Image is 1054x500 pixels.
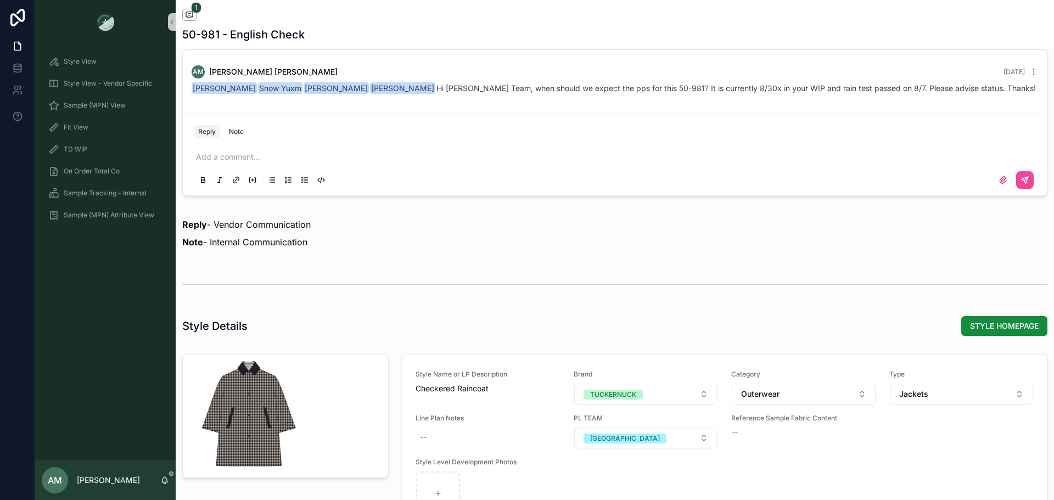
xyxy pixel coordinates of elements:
[64,167,120,176] span: On Order Total Co
[961,316,1047,336] button: STYLE HOMEPAGE
[42,95,169,115] a: Sample (MPN) View
[42,161,169,181] a: On Order Total Co
[731,427,738,438] span: --
[574,428,718,448] button: Select Button
[182,9,197,23] button: 1
[890,384,1034,405] button: Select Button
[64,101,126,110] span: Sample (MPN) View
[420,431,427,442] div: --
[574,384,718,405] button: Select Button
[35,44,176,239] div: scrollable content
[64,57,97,66] span: Style View
[42,117,169,137] a: Fit View
[1003,68,1025,76] span: [DATE]
[48,474,62,487] span: AM
[42,183,169,203] a: Sample Tracking - Internal
[42,205,169,225] a: Sample (MPN) Attribute View
[42,52,169,71] a: Style View
[225,125,248,138] button: Note
[64,189,147,198] span: Sample Tracking - Internal
[304,82,369,94] span: [PERSON_NAME]
[64,123,88,132] span: Fit View
[182,218,1047,231] p: - Vendor Communication
[64,79,152,88] span: Style View - Vendor Specific
[196,361,301,467] div: Picture7689876.png
[416,458,1034,467] span: Style Level Development Photos
[64,145,87,154] span: TD WIP
[77,475,140,486] p: [PERSON_NAME]
[732,384,876,405] button: Select Button
[574,370,719,379] span: Brand
[731,370,876,379] span: Category
[889,370,1034,379] span: Type
[182,318,248,334] h1: Style Details
[97,13,114,31] img: App logo
[193,68,204,76] span: AM
[182,235,1047,249] p: - Internal Communication
[42,139,169,159] a: TD WIP
[192,82,257,94] span: [PERSON_NAME]
[191,2,201,13] span: 1
[64,211,154,220] span: Sample (MPN) Attribute View
[229,127,244,136] div: Note
[416,370,560,379] span: Style Name or LP Description
[899,389,928,400] span: Jackets
[192,83,1036,93] span: Hi [PERSON_NAME] Team, when should we expect the pps for this 50-981? It is currently 8/30x in yo...
[590,434,660,443] div: [GEOGRAPHIC_DATA]
[182,27,305,42] h1: 50-981 - English Check
[416,414,560,423] span: Line Plan Notes
[194,125,220,138] button: Reply
[182,219,207,230] strong: Reply
[370,82,435,94] span: [PERSON_NAME]
[42,74,169,93] a: Style View - Vendor Specific
[209,66,338,77] span: [PERSON_NAME] [PERSON_NAME]
[416,383,560,394] span: Checkered Raincoat
[970,321,1039,332] span: STYLE HOMEPAGE
[590,390,636,400] div: TUCKERNUCK
[731,414,876,423] span: Reference Sample Fabric Content
[182,237,203,248] strong: Note
[741,389,780,400] span: Outerwear
[574,414,719,423] span: PL TEAM
[258,82,302,94] span: Snow Yuxm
